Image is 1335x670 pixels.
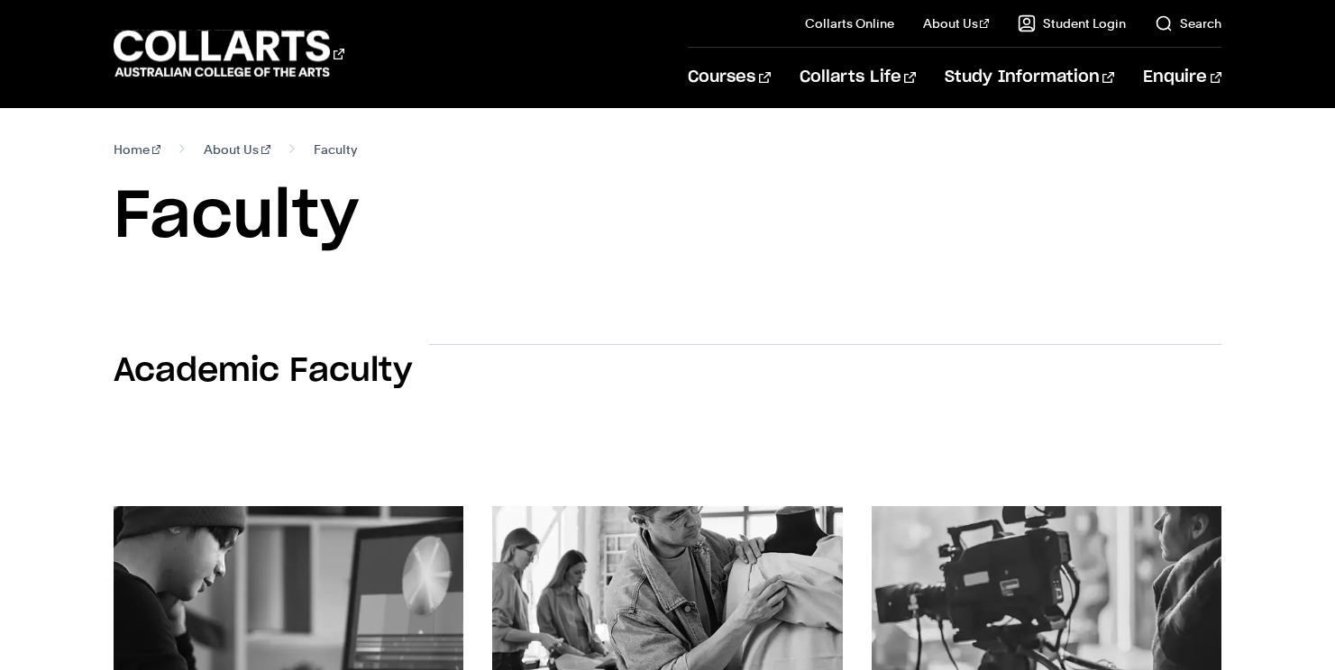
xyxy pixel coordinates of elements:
a: About Us [923,14,990,32]
a: Student Login [1018,14,1126,32]
a: Search [1155,14,1221,32]
a: Home [114,137,161,162]
a: Collarts Online [805,14,894,32]
a: Collarts Life [800,48,916,107]
h2: Academic Faculty [114,351,412,391]
a: Study Information [945,48,1114,107]
h1: Faculty [114,177,1221,258]
a: Courses [688,48,770,107]
div: Go to homepage [114,28,344,79]
a: Enquire [1143,48,1221,107]
span: Faculty [314,137,357,162]
a: About Us [204,137,270,162]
